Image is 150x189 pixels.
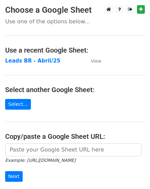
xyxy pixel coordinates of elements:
h3: Choose a Google Sheet [5,5,145,15]
small: View [91,58,101,64]
input: Next [5,171,23,182]
h4: Use a recent Google Sheet: [5,46,145,54]
input: Paste your Google Sheet URL here [5,143,141,156]
a: Select... [5,99,31,110]
a: Leads BR - Abril/25 [5,58,60,64]
a: View [84,58,101,64]
h4: Select another Google Sheet: [5,86,145,94]
small: Example: [URL][DOMAIN_NAME] [5,158,76,163]
p: Use one of the options below... [5,18,145,25]
h4: Copy/paste a Google Sheet URL: [5,132,145,141]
